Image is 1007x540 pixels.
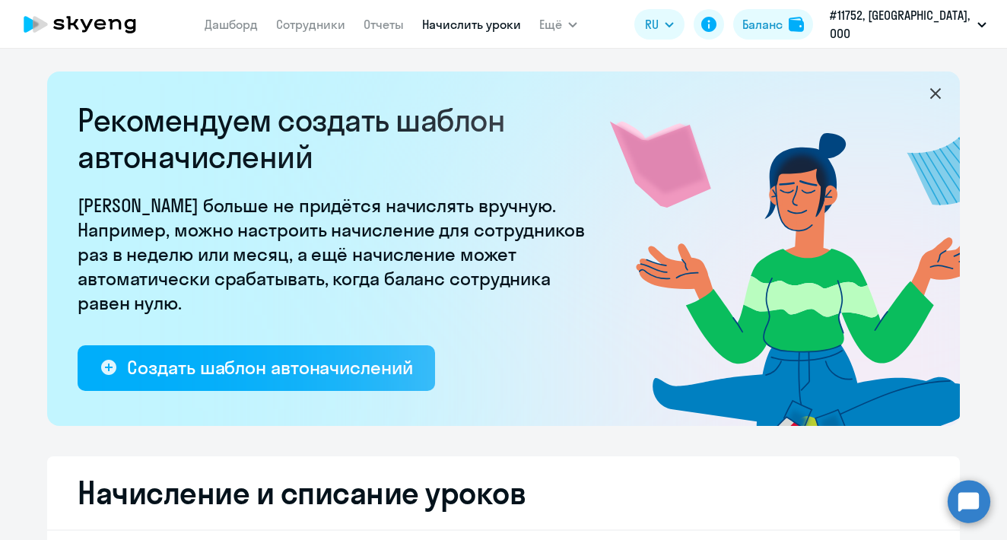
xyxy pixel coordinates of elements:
h2: Начисление и списание уроков [78,475,929,511]
span: RU [645,15,659,33]
p: [PERSON_NAME] больше не придётся начислять вручную. Например, можно настроить начисление для сотр... [78,193,595,315]
h2: Рекомендуем создать шаблон автоначислений [78,102,595,175]
a: Сотрудники [276,17,345,32]
a: Отчеты [364,17,404,32]
div: Баланс [742,15,783,33]
img: balance [789,17,804,32]
button: Балансbalance [733,9,813,40]
div: Создать шаблон автоначислений [127,355,412,380]
span: Ещё [539,15,562,33]
p: #11752, [GEOGRAPHIC_DATA], ООО [830,6,971,43]
button: Ещё [539,9,577,40]
button: RU [634,9,685,40]
button: #11752, [GEOGRAPHIC_DATA], ООО [822,6,994,43]
a: Начислить уроки [422,17,521,32]
a: Дашборд [205,17,258,32]
button: Создать шаблон автоначислений [78,345,435,391]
